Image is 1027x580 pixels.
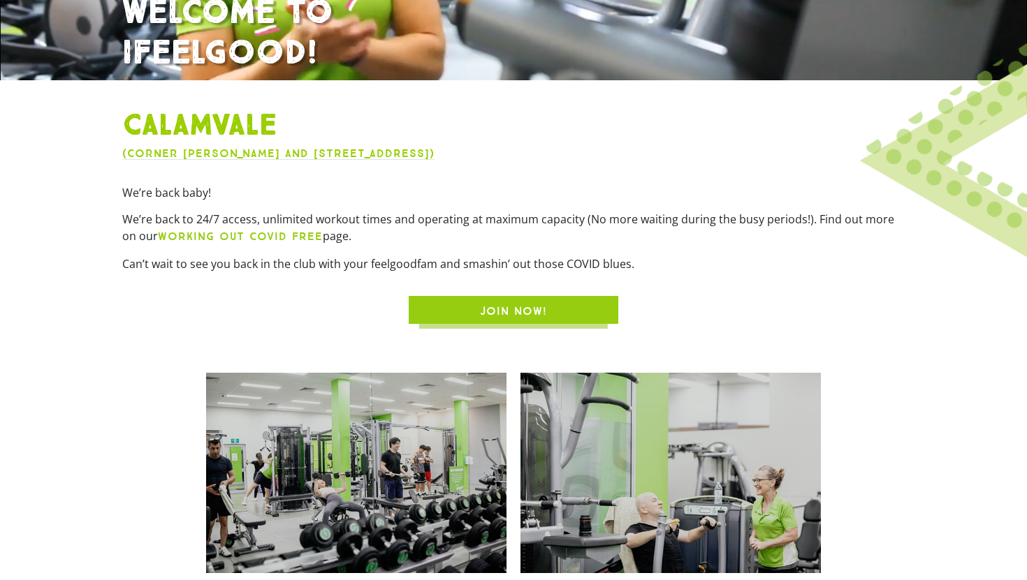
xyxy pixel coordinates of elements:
[480,303,547,320] span: JOIN NOW!
[409,296,618,324] a: JOIN NOW!
[122,184,905,201] p: We’re back baby!
[122,147,435,160] a: (Corner [PERSON_NAME] and [STREET_ADDRESS])
[122,255,905,272] p: Can’t wait to see you back in the club with your feelgoodfam and smashin’ out those COVID blues.
[158,228,323,244] a: WORKING OUT COVID FREE
[122,211,905,245] p: We’re back to 24/7 access, unlimited workout times and operating at maximum capacity (No more wai...
[158,230,323,243] b: WORKING OUT COVID FREE
[122,108,905,144] h1: Calamvale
